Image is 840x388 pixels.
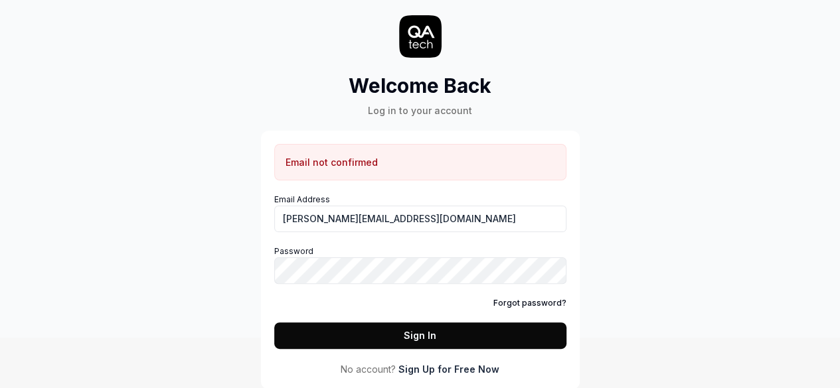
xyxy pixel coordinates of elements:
[274,245,566,284] label: Password
[274,206,566,232] input: Email Address
[349,103,491,117] div: Log in to your account
[398,362,499,376] a: Sign Up for Free Now
[274,322,566,349] button: Sign In
[274,257,566,284] input: Password
[286,155,378,169] p: Email not confirmed
[274,194,566,232] label: Email Address
[349,71,491,101] h2: Welcome Back
[341,362,396,376] span: No account?
[493,297,566,309] a: Forgot password?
